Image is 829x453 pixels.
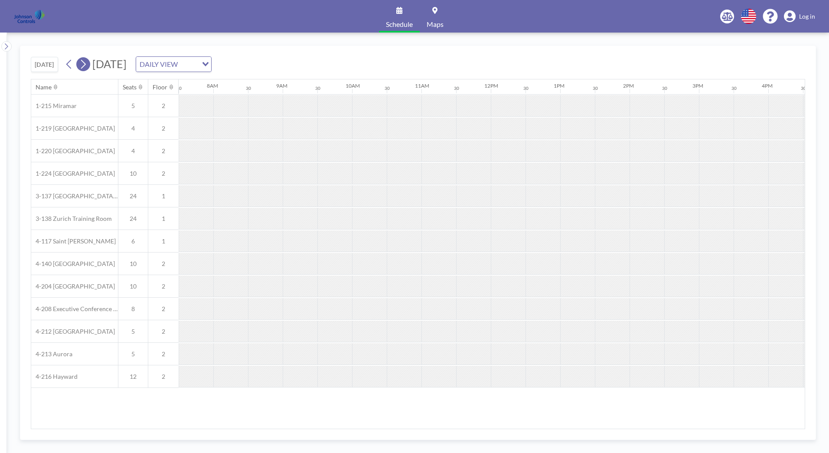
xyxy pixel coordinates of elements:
span: Schedule [386,21,413,28]
span: 10 [118,282,148,290]
span: 2 [148,328,179,335]
span: 1-220 [GEOGRAPHIC_DATA] [31,147,115,155]
div: 30 [385,85,390,91]
div: 11AM [415,82,429,89]
div: 30 [176,85,182,91]
span: 1 [148,237,179,245]
span: 2 [148,170,179,177]
span: 1 [148,192,179,200]
span: 1 [148,215,179,223]
div: Name [36,83,52,91]
span: 2 [148,350,179,358]
div: 3PM [692,82,703,89]
span: 2 [148,147,179,155]
span: 10 [118,260,148,268]
span: 2 [148,305,179,313]
span: 5 [118,350,148,358]
span: 24 [118,192,148,200]
a: Log in [784,10,815,23]
span: 5 [118,102,148,110]
div: 2PM [623,82,634,89]
div: 9AM [276,82,287,89]
div: 10AM [346,82,360,89]
span: [DATE] [92,57,127,70]
div: Floor [153,83,167,91]
span: 2 [148,282,179,290]
span: 4-208 Executive Conference Room [31,305,118,313]
span: 4 [118,125,148,132]
div: 30 [246,85,251,91]
span: 5 [118,328,148,335]
span: 1-224 [GEOGRAPHIC_DATA] [31,170,115,177]
span: 3-137 [GEOGRAPHIC_DATA] Training Room [31,192,118,200]
span: 4-117 Saint [PERSON_NAME] [31,237,116,245]
span: Log in [799,13,815,20]
span: 6 [118,237,148,245]
span: 2 [148,102,179,110]
span: 4-216 Hayward [31,373,78,381]
span: 12 [118,373,148,381]
img: organization-logo [14,8,45,25]
span: 10 [118,170,148,177]
div: 8AM [207,82,218,89]
span: DAILY VIEW [138,59,180,70]
span: 4-212 [GEOGRAPHIC_DATA] [31,328,115,335]
span: 4-140 [GEOGRAPHIC_DATA] [31,260,115,268]
div: 4PM [762,82,773,89]
span: 4-204 [GEOGRAPHIC_DATA] [31,282,115,290]
span: 4-213 Aurora [31,350,72,358]
div: 1PM [554,82,565,89]
span: 1-215 Miramar [31,102,77,110]
button: [DATE] [31,57,58,72]
span: 2 [148,125,179,132]
span: 1-219 [GEOGRAPHIC_DATA] [31,125,115,132]
span: 2 [148,373,179,381]
div: 30 [593,85,598,91]
div: 30 [801,85,806,91]
span: Maps [427,21,444,28]
span: 24 [118,215,148,223]
span: 2 [148,260,179,268]
div: 30 [315,85,320,91]
input: Search for option [180,59,197,70]
span: 4 [118,147,148,155]
div: 12PM [484,82,498,89]
div: Search for option [136,57,211,72]
div: 30 [662,85,667,91]
div: 30 [454,85,459,91]
span: 8 [118,305,148,313]
div: 30 [523,85,529,91]
div: 30 [731,85,737,91]
span: 3-138 Zurich Training Room [31,215,112,223]
div: Seats [123,83,137,91]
